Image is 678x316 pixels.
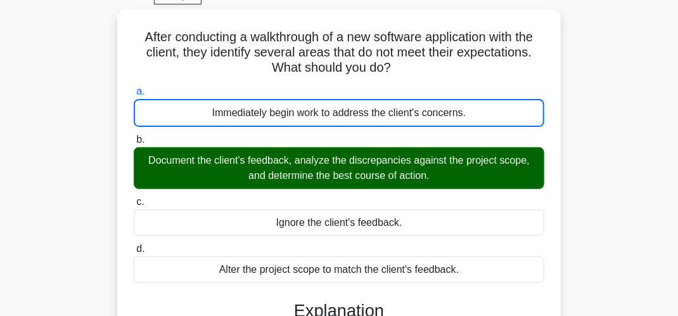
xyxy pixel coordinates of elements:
div: Document the client's feedback, analyze the discrepancies against the project scope, and determin... [134,147,544,189]
span: c. [136,196,144,207]
h5: After conducting a walkthrough of a new software application with the client, they identify sever... [132,29,546,76]
div: Immediately begin work to address the client's concerns. [134,99,544,127]
span: b. [136,134,144,145]
span: a. [136,86,144,96]
div: Ignore the client's feedback. [134,209,544,236]
span: d. [136,243,144,254]
div: Alter the project scope to match the client's feedback. [134,256,544,283]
